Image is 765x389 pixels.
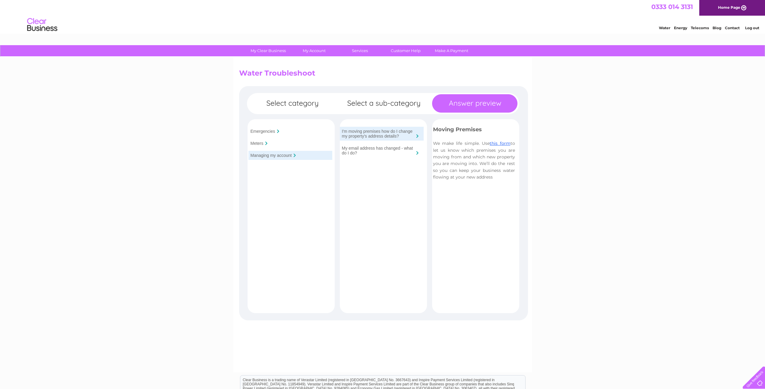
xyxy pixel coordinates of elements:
input: My email address has changed - what do I do? [342,146,414,155]
a: Log out [745,26,759,30]
input: Meters [251,141,264,146]
h2: Water Troubleshoot [239,69,526,80]
p: We make life simple. Use to let us know which premises you are moving from and which new property... [433,140,515,180]
a: My Account [289,45,339,56]
a: Services [335,45,385,56]
a: Energy [674,26,687,30]
input: Emergencies [251,129,275,134]
input: I'm moving premises how do I change my property's address details? [342,129,414,138]
a: My Clear Business [243,45,293,56]
img: logo.png [27,16,58,34]
a: 0333 014 3131 [651,3,693,11]
input: Managing my account [251,153,292,158]
a: Telecoms [691,26,709,30]
a: Contact [725,26,740,30]
a: Water [659,26,670,30]
a: Blog [713,26,721,30]
div: Clear Business is a trading name of Verastar Limited (registered in [GEOGRAPHIC_DATA] No. 3667643... [240,3,525,29]
h3: Moving Premises [433,125,515,136]
a: Customer Help [381,45,431,56]
a: this form [490,141,510,146]
a: Make A Payment [427,45,476,56]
